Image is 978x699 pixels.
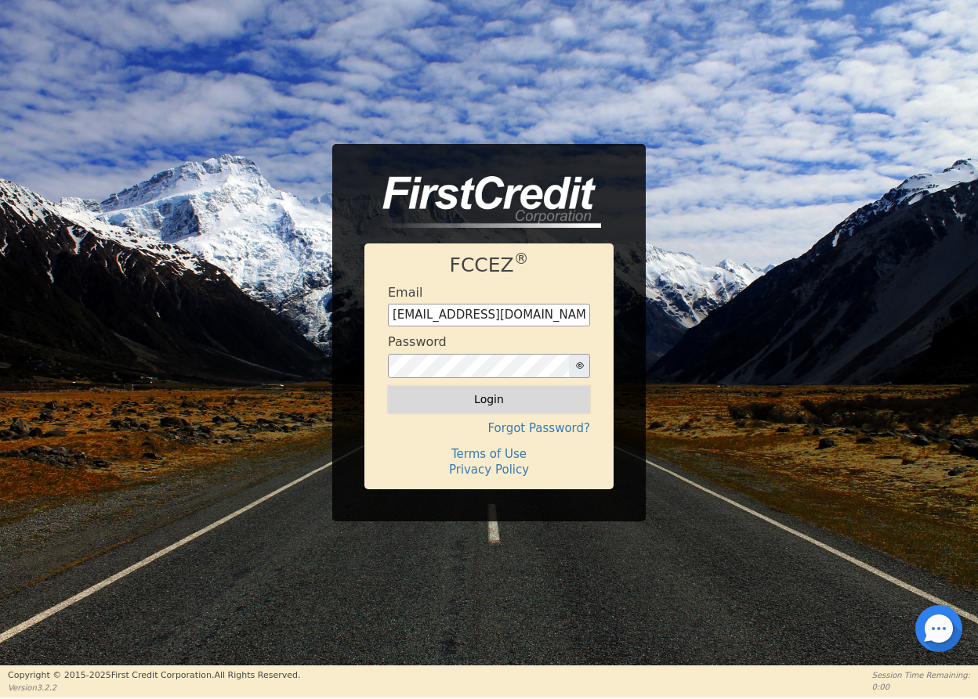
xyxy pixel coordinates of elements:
h4: Privacy Policy [388,463,590,477]
span: All Rights Reserved. [214,670,300,680]
h4: Password [388,334,447,349]
p: Copyright © 2015- 2025 First Credit Corporation. [8,669,300,683]
input: password [388,354,570,379]
h4: Terms of Use [388,447,590,461]
p: Version 3.2.2 [8,682,300,694]
p: 0:00 [872,681,970,693]
p: Session Time Remaining: [872,669,970,681]
h4: Email [388,285,422,300]
h4: Forgot Password? [388,421,590,435]
button: Login [388,386,590,413]
input: Enter email [388,304,590,327]
img: logo-CMu_cnol.png [364,176,601,228]
sup: ® [514,250,529,267]
h1: FCCEZ [388,254,590,277]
